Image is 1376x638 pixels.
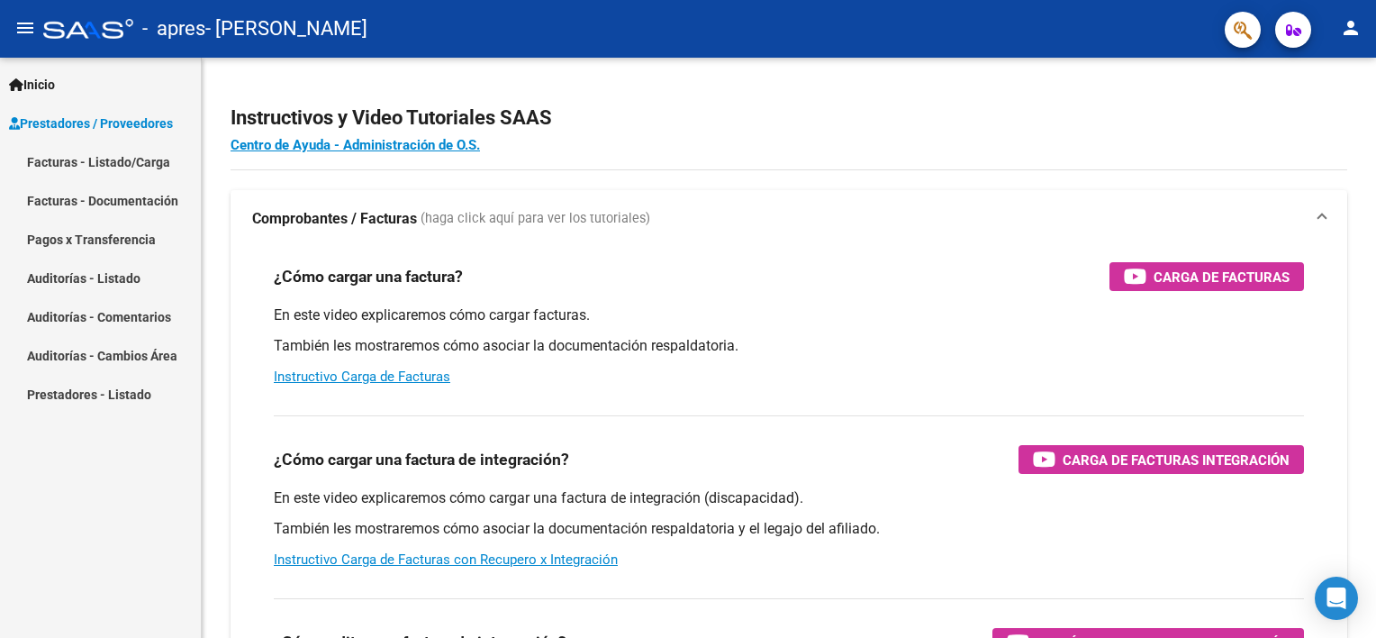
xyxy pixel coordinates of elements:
mat-icon: menu [14,17,36,39]
p: En este video explicaremos cómo cargar una factura de integración (discapacidad). [274,488,1304,508]
span: - apres [142,9,205,49]
a: Centro de Ayuda - Administración de O.S. [231,137,480,153]
mat-icon: person [1340,17,1362,39]
span: Inicio [9,75,55,95]
mat-expansion-panel-header: Comprobantes / Facturas (haga click aquí para ver los tutoriales) [231,190,1347,248]
span: Prestadores / Proveedores [9,114,173,133]
button: Carga de Facturas [1109,262,1304,291]
h2: Instructivos y Video Tutoriales SAAS [231,101,1347,135]
span: - [PERSON_NAME] [205,9,367,49]
a: Instructivo Carga de Facturas [274,369,450,385]
button: Carga de Facturas Integración [1018,445,1304,474]
strong: Comprobantes / Facturas [252,209,417,229]
h3: ¿Cómo cargar una factura de integración? [274,447,569,472]
a: Instructivo Carga de Facturas con Recupero x Integración [274,551,618,568]
span: (haga click aquí para ver los tutoriales) [421,209,650,229]
p: En este video explicaremos cómo cargar facturas. [274,305,1304,325]
div: Open Intercom Messenger [1315,577,1358,620]
p: También les mostraremos cómo asociar la documentación respaldatoria y el legajo del afiliado. [274,519,1304,539]
span: Carga de Facturas [1154,266,1290,288]
h3: ¿Cómo cargar una factura? [274,264,463,289]
p: También les mostraremos cómo asociar la documentación respaldatoria. [274,336,1304,356]
span: Carga de Facturas Integración [1063,449,1290,471]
